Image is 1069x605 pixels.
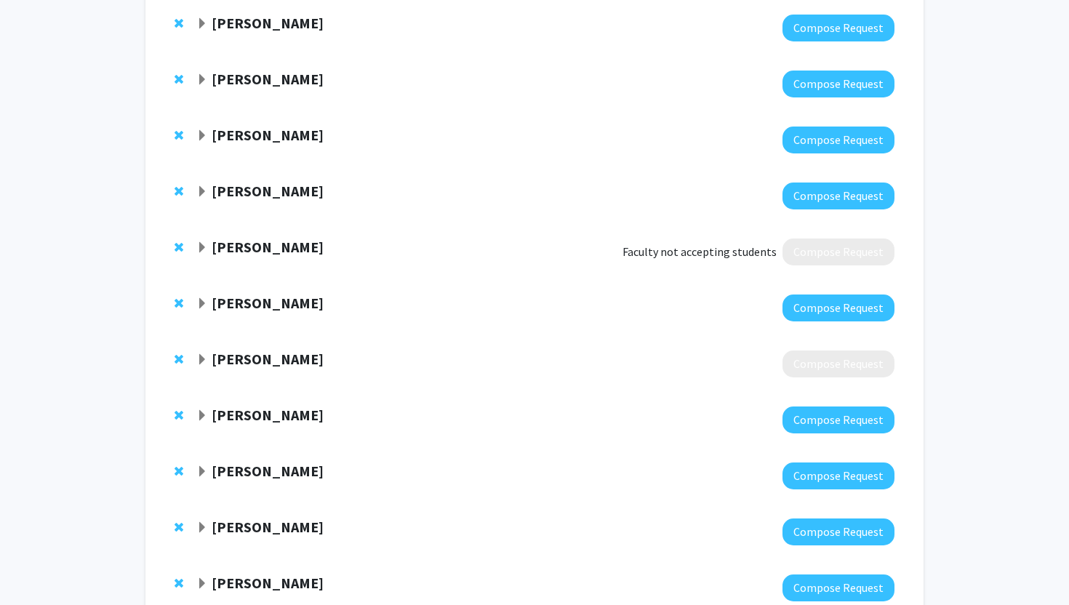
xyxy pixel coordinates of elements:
span: Expand Raj Mukherjee Bookmark [196,18,208,30]
span: Remove Sara Sukumar from bookmarks [175,409,183,421]
span: Expand Sara Sukumar Bookmark [196,410,208,422]
strong: [PERSON_NAME] [212,14,324,32]
button: Compose Request to Eric Oliver [782,127,894,153]
button: Compose Request to Avonne Connor [782,462,894,489]
span: Remove Lan Cheng from bookmarks [175,297,183,309]
strong: [PERSON_NAME] [212,350,324,368]
strong: [PERSON_NAME] [212,238,324,256]
span: Expand Bonnie Yeung-Luk Bookmark [196,522,208,534]
button: Compose Request to Raj Mukherjee [782,15,894,41]
span: Expand Avonne Connor Bookmark [196,466,208,478]
span: Expand Michelle Johansen Bookmark [196,242,208,254]
strong: [PERSON_NAME] [212,462,324,480]
button: Compose Request to Lan Cheng [782,295,894,321]
span: Remove Michelle Johansen from bookmarks [175,241,183,253]
button: Compose Request to Bonnie Yeung-Luk [782,518,894,545]
span: Remove Bonnie Yeung-Luk from bookmarks [175,521,183,533]
span: Remove Raj Mukherjee from bookmarks [175,17,183,29]
span: Remove Shinuo Weng from bookmarks [175,185,183,197]
span: Remove Yannis Paulus from bookmarks [175,73,183,85]
span: Expand Yannis Paulus Bookmark [196,74,208,86]
strong: [PERSON_NAME] [212,70,324,88]
span: Expand Eric Oliver Bookmark [196,130,208,142]
iframe: Chat [11,540,62,594]
span: Expand Doris Lin Bookmark [196,578,208,590]
span: Remove Doris Lin from bookmarks [175,577,183,589]
strong: [PERSON_NAME] [212,294,324,312]
button: Compose Request to Yannis Paulus [782,71,894,97]
span: Faculty not accepting students [622,243,777,260]
span: Remove Ephraim Fuchs from bookmarks [175,353,183,365]
span: Remove Avonne Connor from bookmarks [175,465,183,477]
span: Remove Eric Oliver from bookmarks [175,129,183,141]
span: Expand Shinuo Weng Bookmark [196,186,208,198]
button: Compose Request to Shinuo Weng [782,183,894,209]
button: Compose Request to Ephraim Fuchs [782,350,894,377]
strong: [PERSON_NAME] [212,182,324,200]
strong: [PERSON_NAME] [212,518,324,536]
span: Expand Lan Cheng Bookmark [196,298,208,310]
span: Expand Ephraim Fuchs Bookmark [196,354,208,366]
strong: [PERSON_NAME] [212,574,324,592]
strong: [PERSON_NAME] [212,126,324,144]
button: Compose Request to Doris Lin [782,574,894,601]
button: Compose Request to Sara Sukumar [782,406,894,433]
strong: [PERSON_NAME] [212,406,324,424]
button: Compose Request to Michelle Johansen [782,239,894,265]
